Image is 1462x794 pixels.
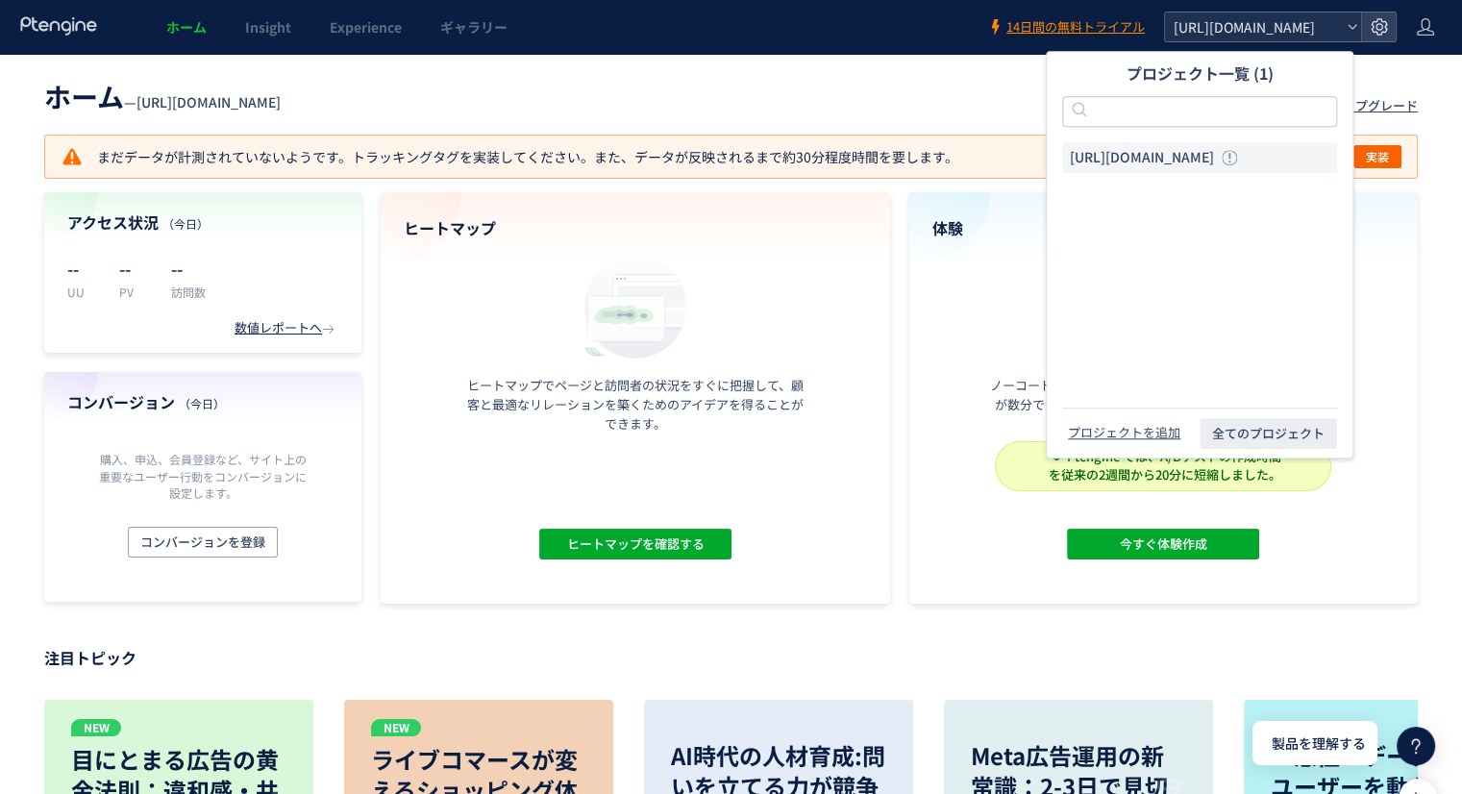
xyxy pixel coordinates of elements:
p: 訪問数 [171,284,206,300]
div: 数値レポートへ [235,319,338,337]
span: ホーム [166,17,207,37]
h2: プロジェクト一覧 (1) [1062,52,1337,94]
span: 今すぐ体験作成 [1120,529,1207,559]
span: 実装 [1366,145,1389,168]
span: [URL][DOMAIN_NAME] [1070,148,1214,167]
span: 14日間の無料トライアル [1006,18,1145,37]
button: 全てのプロジェクト [1200,418,1337,449]
p: まだデータが計測されていないようです。トラッキングタグを実装してください。また、データが反映されるまで約30分程度時間を要します。 [61,145,958,168]
h4: コンバージョン [67,391,338,413]
span: コンバージョンを登録 [140,527,265,558]
p: PV [119,284,148,300]
p: UU [67,284,96,300]
p: NEW [371,719,421,736]
span: [URL][DOMAIN_NAME] [1168,12,1339,41]
p: 注目トピック [44,642,1418,673]
span: Insight [245,17,291,37]
div: — [44,77,281,115]
p: ノーコードでページ編集、ポップアップ作成、A/Bテスト実施が数分でできます。継続的にコンバージョン率を向上させることができます。 [990,376,1336,434]
div: アップグレード [1330,97,1418,115]
button: 実装 [1353,145,1401,168]
p: -- [119,253,148,284]
button: プロジェクトを追加 [1062,424,1186,443]
h4: ヒートマップ [404,217,867,239]
span: 製品を理解する [1272,733,1366,754]
span: 全てのプロジェクト [1212,418,1325,449]
a: 14日間の無料トライアル [987,18,1145,37]
p: 購入、申込、会員登録など、サイト上の重要なユーザー行動をコンバージョンに設定します。 [94,451,311,500]
button: 今すぐ体験作成 [1067,529,1259,559]
p: -- [171,253,206,284]
span: ホーム [44,77,124,115]
h4: 体験 [932,217,1396,239]
button: ヒートマップを確認する [539,529,731,559]
span: （今日） [162,215,209,232]
span: ギャラリー [440,17,508,37]
span: （今日） [179,395,225,411]
span: Ptengine では、A/Bテストの作成時間 を従来の2週間から20分に短縮しました。 [1049,447,1281,484]
span: ヒートマップを確認する [566,529,704,559]
p: NEW [71,719,121,736]
p: ヒートマップでページと訪問者の状況をすぐに把握して、顧客と最適なリレーションを築くためのアイデアを得ることができます。 [462,376,808,434]
span: [URL][DOMAIN_NAME] [136,92,281,112]
h4: アクセス状況 [67,211,338,234]
button: コンバージョンを登録 [128,527,278,558]
p: -- [67,253,96,284]
span: Experience [330,17,402,37]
